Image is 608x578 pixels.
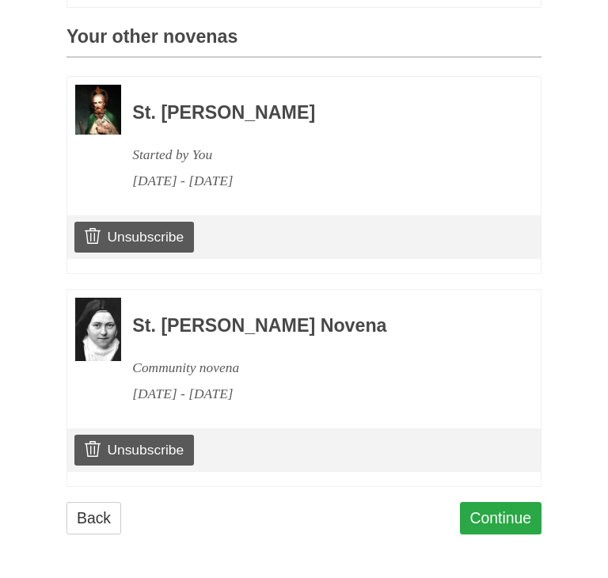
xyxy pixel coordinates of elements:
[132,168,498,194] div: [DATE] - [DATE]
[132,316,498,337] h3: St. [PERSON_NAME] Novena
[66,27,541,58] h3: Your other novenas
[66,502,121,534] a: Back
[75,85,121,135] img: Novena image
[132,381,498,407] div: [DATE] - [DATE]
[74,435,194,465] a: Unsubscribe
[132,355,498,381] div: Community novena
[132,103,498,124] h3: St. [PERSON_NAME]
[460,502,542,534] a: Continue
[75,298,121,361] img: Novena image
[132,142,498,168] div: Started by You
[74,222,194,252] a: Unsubscribe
